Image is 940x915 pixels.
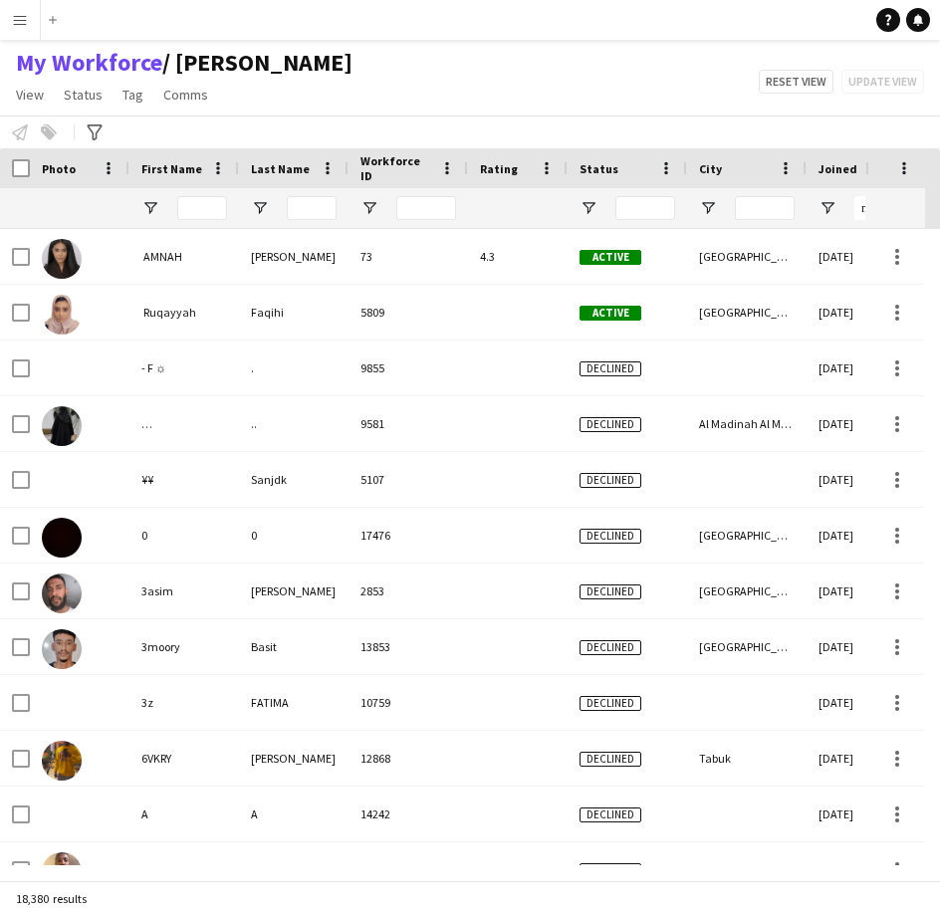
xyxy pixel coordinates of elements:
input: Status Filter Input [615,196,675,220]
div: 3z [129,675,239,730]
div: Al Madinah Al Maunawwarah [687,396,807,451]
div: [DATE] [807,842,926,897]
div: 12868 [349,731,468,786]
div: [PERSON_NAME] [239,564,349,618]
div: [DATE] [807,396,926,451]
img: 0 0 [42,518,82,558]
div: 5809 [349,285,468,340]
div: 14636 [349,842,468,897]
div: 3moory [129,619,239,674]
span: Declined [580,473,641,488]
div: [DATE] [807,341,926,395]
div: [DATE] [807,675,926,730]
input: Joined Filter Input [854,196,914,220]
span: Status [64,86,103,104]
span: Active [580,306,641,321]
span: Declined [580,752,641,767]
div: ‏ AMNAH [129,229,239,284]
div: 10759 [349,675,468,730]
span: Photo [42,161,76,176]
div: [DATE] [807,508,926,563]
div: [DATE] [807,452,926,507]
div: [GEOGRAPHIC_DATA] [687,229,807,284]
span: Rating [480,161,518,176]
span: Status [580,161,618,176]
button: Open Filter Menu [360,199,378,217]
div: [GEOGRAPHIC_DATA] [687,285,807,340]
div: 13853 [349,619,468,674]
div: 3asim [129,564,239,618]
span: Joined [819,161,857,176]
div: FATIMA [239,675,349,730]
span: Declined [580,417,641,432]
button: Open Filter Menu [699,199,717,217]
div: [DATE] [807,787,926,841]
div: 4.3 [468,229,568,284]
span: Declined [580,640,641,655]
div: ahnaf [239,842,349,897]
div: Tabuk [687,731,807,786]
img: 3asim Hassen [42,573,82,613]
span: City [699,161,722,176]
div: 73 [349,229,468,284]
a: Tag [115,82,151,108]
div: 9581 [349,396,468,451]
div: Basit [239,619,349,674]
div: [DATE] [807,619,926,674]
a: My Workforce [16,48,162,78]
input: City Filter Input [735,196,795,220]
div: [EMAIL_ADDRESS][DOMAIN_NAME] [129,842,239,897]
span: Waad Ziyarah [162,48,352,78]
div: 2853 [349,564,468,618]
div: A [239,787,349,841]
a: View [8,82,52,108]
div: … [129,396,239,451]
div: .. [239,396,349,451]
span: Declined [580,529,641,544]
div: 5107 [349,452,468,507]
span: Declined [580,361,641,376]
div: ¥¥ [129,452,239,507]
span: View [16,86,44,104]
div: 9855 [349,341,468,395]
div: ‏ Ruqayyah [129,285,239,340]
div: [GEOGRAPHIC_DATA] [687,508,807,563]
app-action-btn: Advanced filters [83,120,107,144]
div: [PERSON_NAME] [239,229,349,284]
button: Open Filter Menu [251,199,269,217]
img: … .. [42,406,82,446]
div: [DATE] [807,229,926,284]
input: First Name Filter Input [177,196,227,220]
span: Declined [580,807,641,822]
span: First Name [141,161,202,176]
span: Workforce ID [360,153,432,183]
span: Declined [580,863,641,878]
div: A [129,787,239,841]
a: Status [56,82,111,108]
div: [GEOGRAPHIC_DATA] [687,564,807,618]
div: . [239,341,349,395]
span: Last Name [251,161,310,176]
div: 0 [129,508,239,563]
div: Faqihi [239,285,349,340]
button: Open Filter Menu [141,199,159,217]
img: 6VKRY Abdullah [42,741,82,781]
div: [DATE] [807,731,926,786]
span: Tag [122,86,143,104]
span: Active [580,250,641,265]
div: [DATE] [807,285,926,340]
div: 0 [239,508,349,563]
button: Open Filter Menu [580,199,597,217]
img: A7naf77@gmail.com ahnaf [42,852,82,892]
div: [DATE] [807,564,926,618]
img: ‏ Ruqayyah Faqihi [42,295,82,335]
div: [PERSON_NAME] [239,731,349,786]
img: 3moory Basit [42,629,82,669]
button: Reset view [759,70,833,94]
span: Declined [580,584,641,599]
input: Last Name Filter Input [287,196,337,220]
span: Declined [580,696,641,711]
div: Diriyah [687,842,807,897]
div: - F ☼ [129,341,239,395]
input: Workforce ID Filter Input [396,196,456,220]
